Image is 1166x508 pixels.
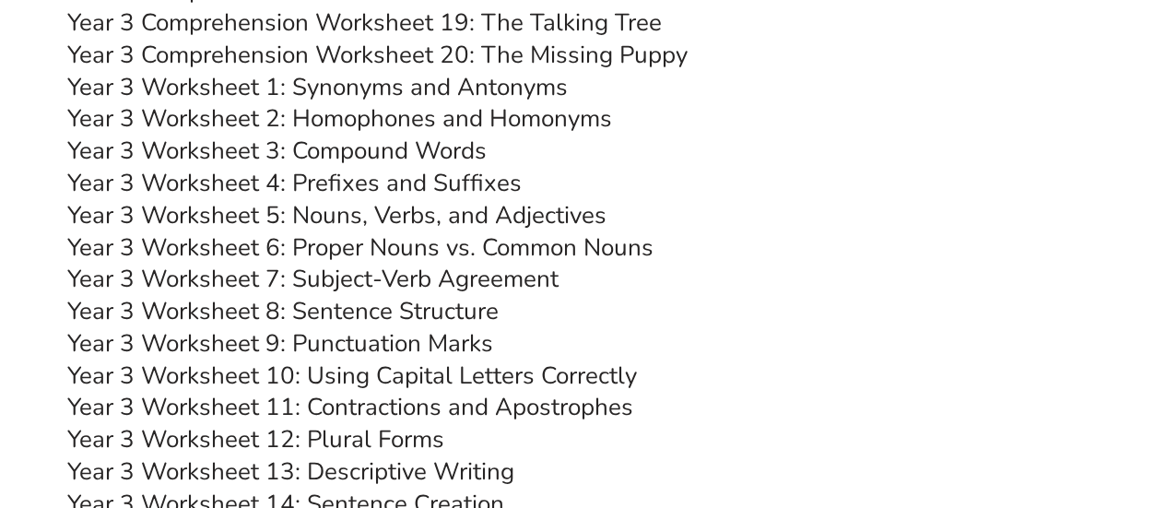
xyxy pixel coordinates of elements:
[67,102,612,135] a: Year 3 Worksheet 2: Homophones and Homonyms
[67,135,487,167] a: Year 3 Worksheet 3: Compound Words
[67,231,654,264] a: Year 3 Worksheet 6: Proper Nouns vs. Common Nouns
[67,6,662,39] a: Year 3 Comprehension Worksheet 19: The Talking Tree
[67,455,514,488] a: Year 3 Worksheet 13: Descriptive Writing
[67,295,499,327] a: Year 3 Worksheet 8: Sentence Structure
[67,391,633,423] a: Year 3 Worksheet 11: Contractions and Apostrophes
[67,327,493,360] a: Year 3 Worksheet 9: Punctuation Marks
[67,263,559,295] a: Year 3 Worksheet 7: Subject-Verb Agreement
[67,199,607,231] a: Year 3 Worksheet 5: Nouns, Verbs, and Adjectives
[67,167,522,199] a: Year 3 Worksheet 4: Prefixes and Suffixes
[67,71,568,103] a: Year 3 Worksheet 1: Synonyms and Antonyms
[67,423,444,455] a: Year 3 Worksheet 12: Plural Forms
[67,360,637,392] a: Year 3 Worksheet 10: Using Capital Letters Correctly
[67,39,688,71] a: Year 3 Comprehension Worksheet 20: The Missing Puppy
[859,300,1166,508] iframe: Chat Widget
